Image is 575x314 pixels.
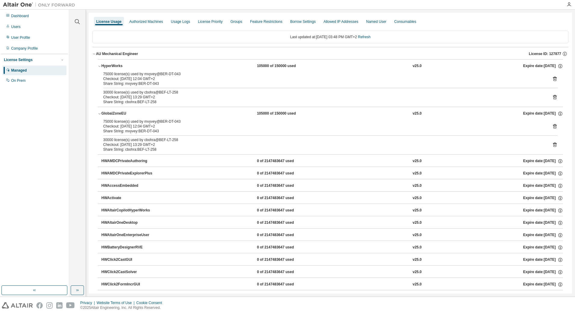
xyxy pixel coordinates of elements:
div: Expire date: [DATE] [523,111,563,116]
div: 0 of 2147483647 used [257,220,311,226]
div: Managed [11,68,27,73]
div: HWActivate [101,195,155,201]
div: License Usage [96,19,121,24]
div: Privacy [80,300,97,305]
img: altair_logo.svg [2,302,33,309]
div: HyperWorks [101,63,155,69]
button: HWAltairOneDesktop0 of 2147483647 usedv25.0Expire date:[DATE] [101,216,563,229]
div: 105000 of 150000 used [257,63,311,69]
div: AU Mechanical Engineer [96,51,138,56]
button: HWAMDCPrivateAuthoring0 of 2147483647 usedv25.0Expire date:[DATE] [101,155,563,168]
button: HWAccessEmbedded0 of 2147483647 usedv25.0Expire date:[DATE] [101,179,563,192]
div: HWAltairOneEnterpriseUser [101,232,155,238]
div: HWAltairCopilotHyperWorks [101,208,155,213]
div: User Profile [11,35,30,40]
div: Expire date: [DATE] [523,159,563,164]
button: AU Mechanical EngineerLicense ID: 127877 [92,47,568,60]
div: 0 of 2147483647 used [257,245,311,250]
div: Expire date: [DATE] [523,282,563,287]
button: HWAMDCPrivateExplorerPlus0 of 2147483647 usedv25.0Expire date:[DATE] [101,167,563,180]
div: Cookie Consent [136,300,165,305]
button: HWClick2FormIncrGUI0 of 2147483647 usedv25.0Expire date:[DATE] [101,278,563,291]
div: v25.0 [413,257,422,263]
div: Last updated at: [DATE] 03:48 PM GMT+2 [92,31,568,43]
button: HWAltairOneEnterpriseUser0 of 2147483647 usedv25.0Expire date:[DATE] [101,229,563,242]
button: HyperWorks105000 of 150000 usedv25.0Expire date:[DATE] [98,60,563,73]
button: GlobalZoneEU105000 of 150000 usedv25.0Expire date:[DATE] [98,107,563,120]
div: License Priority [198,19,223,24]
div: Authorized Machines [129,19,163,24]
div: 0 of 2147483647 used [257,232,311,238]
div: Expire date: [DATE] [523,245,563,250]
div: HWClick2FormIncrGUI [101,282,155,287]
button: HWAltairCopilotHyperWorks0 of 2147483647 usedv25.0Expire date:[DATE] [101,204,563,217]
div: 105000 of 150000 used [257,111,311,116]
div: Allowed IP Addresses [324,19,358,24]
div: Share String: cbohra:BEF-LT-258 [103,147,543,152]
div: Expire date: [DATE] [523,232,563,238]
span: License ID: 127877 [529,51,561,56]
div: Usage Logs [171,19,190,24]
div: License Settings [4,57,32,62]
img: linkedin.svg [56,302,63,309]
div: 75000 license(s) used by mvyvey@BER-DT-043 [103,119,543,124]
div: Expire date: [DATE] [523,269,563,275]
div: HWClick2CastGUI [101,257,155,263]
div: Expire date: [DATE] [523,171,563,176]
div: HWAMDCPrivateExplorerPlus [101,171,155,176]
div: HWAMDCPrivateAuthoring [101,159,155,164]
div: Expire date: [DATE] [523,257,563,263]
div: Expire date: [DATE] [523,208,563,213]
div: v25.0 [413,269,422,275]
div: 0 of 2147483647 used [257,269,311,275]
div: 0 of 2147483647 used [257,159,311,164]
div: v25.0 [413,282,422,287]
button: HWClick2CastGUI0 of 2147483647 usedv25.0Expire date:[DATE] [101,253,563,266]
div: 0 of 2147483647 used [257,195,311,201]
div: HWAltairOneDesktop [101,220,155,226]
div: Expire date: [DATE] [523,183,563,189]
div: 0 of 2147483647 used [257,183,311,189]
div: v25.0 [413,159,422,164]
p: © 2025 Altair Engineering, Inc. All Rights Reserved. [80,305,166,310]
div: Company Profile [11,46,38,51]
div: 75000 license(s) used by mvyvey@BER-DT-043 [103,72,543,76]
div: v25.0 [413,220,422,226]
div: v25.0 [413,63,422,69]
div: Share String: cbohra:BEF-LT-258 [103,100,543,104]
div: v25.0 [413,208,422,213]
div: 30000 license(s) used by cbohra@BEF-LT-258 [103,137,543,142]
div: 0 of 2147483647 used [257,257,311,263]
img: Altair One [3,2,78,8]
div: Users [11,24,20,29]
button: HWActivate0 of 2147483647 usedv25.0Expire date:[DATE] [101,192,563,205]
div: 0 of 2147483647 used [257,282,311,287]
div: v25.0 [413,232,422,238]
img: youtube.svg [66,302,75,309]
div: Named User [366,19,386,24]
img: instagram.svg [46,302,53,309]
div: v25.0 [413,183,422,189]
div: 30000 license(s) used by cbohra@BEF-LT-258 [103,90,543,95]
div: Checkout: [DATE] 12:04 GMT+2 [103,76,543,81]
img: facebook.svg [36,302,43,309]
div: Feature Restrictions [250,19,282,24]
div: v25.0 [413,171,422,176]
div: v25.0 [413,195,422,201]
div: Checkout: [DATE] 12:04 GMT+2 [103,124,543,129]
div: HWAccessEmbedded [101,183,155,189]
div: GlobalZoneEU [101,111,155,116]
button: HWBatteryDesignerRVE0 of 2147483647 usedv25.0Expire date:[DATE] [101,241,563,254]
div: 0 of 2147483647 used [257,171,311,176]
div: Share String: mvyvey:BER-DT-043 [103,129,543,134]
div: Consumables [394,19,416,24]
div: Website Terms of Use [97,300,136,305]
div: v25.0 [413,111,422,116]
div: Borrow Settings [290,19,316,24]
div: Expire date: [DATE] [523,220,563,226]
div: Expire date: [DATE] [523,63,563,69]
div: HWClick2CastSolver [101,269,155,275]
div: 0 of 2147483647 used [257,208,311,213]
div: On Prem [11,78,26,83]
div: Checkout: [DATE] 13:29 GMT+2 [103,95,543,100]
